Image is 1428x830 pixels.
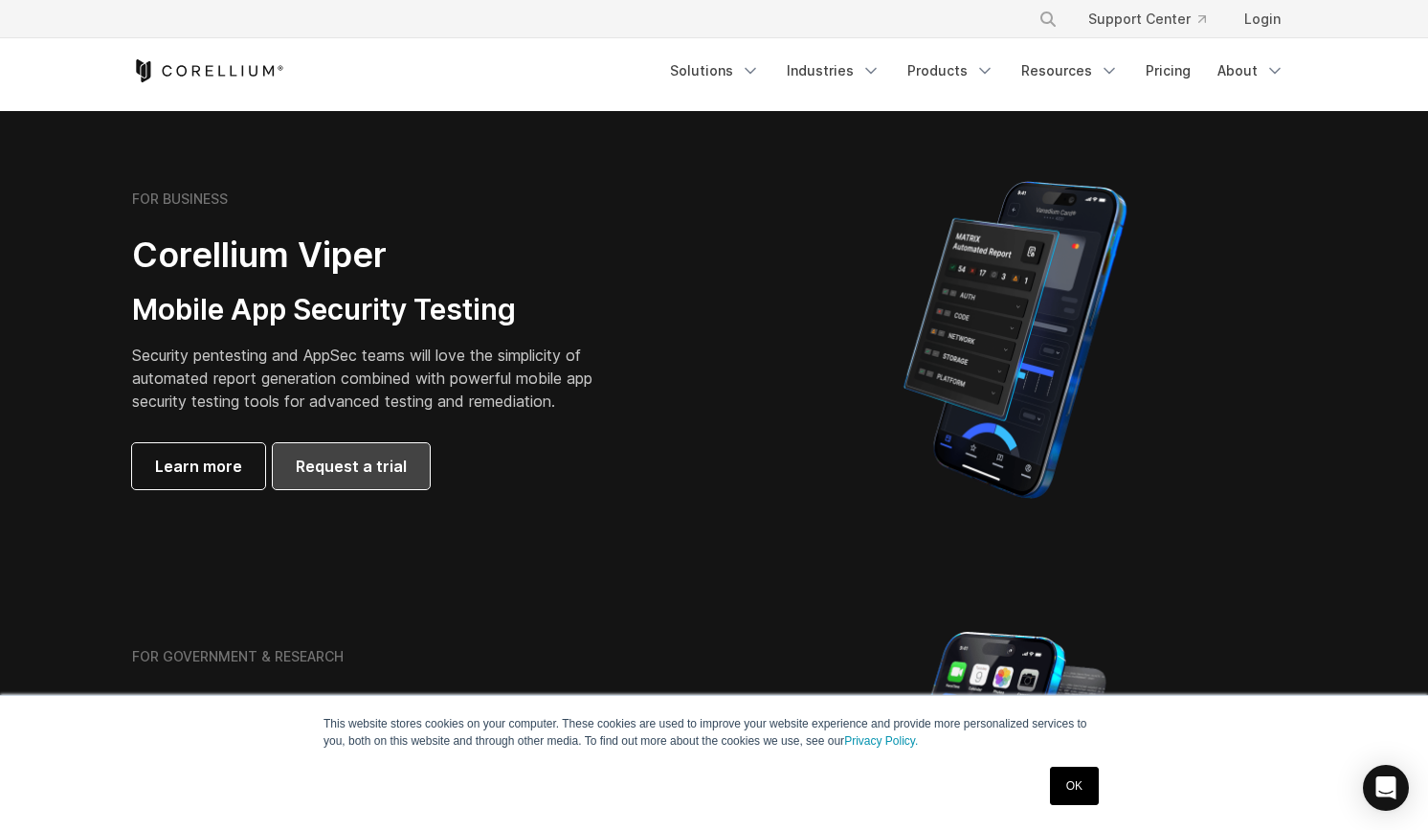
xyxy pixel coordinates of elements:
[1073,2,1221,36] a: Support Center
[132,234,622,277] h2: Corellium Viper
[844,734,918,748] a: Privacy Policy.
[1031,2,1065,36] button: Search
[1050,767,1099,805] a: OK
[324,715,1104,750] p: This website stores cookies on your computer. These cookies are used to improve your website expe...
[1010,54,1130,88] a: Resources
[896,54,1006,88] a: Products
[132,344,622,413] p: Security pentesting and AppSec teams will love the simplicity of automated report generation comb...
[155,455,242,478] span: Learn more
[1363,765,1409,811] div: Open Intercom Messenger
[132,443,265,489] a: Learn more
[1229,2,1296,36] a: Login
[871,172,1159,507] img: Corellium MATRIX automated report on iPhone showing app vulnerability test results across securit...
[132,292,622,328] h3: Mobile App Security Testing
[132,191,228,208] h6: FOR BUSINESS
[658,54,771,88] a: Solutions
[1015,2,1296,36] div: Navigation Menu
[132,59,284,82] a: Corellium Home
[1206,54,1296,88] a: About
[775,54,892,88] a: Industries
[132,691,668,734] h2: Corellium Falcon
[658,54,1296,88] div: Navigation Menu
[296,455,407,478] span: Request a trial
[1134,54,1202,88] a: Pricing
[273,443,430,489] a: Request a trial
[132,648,344,665] h6: FOR GOVERNMENT & RESEARCH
